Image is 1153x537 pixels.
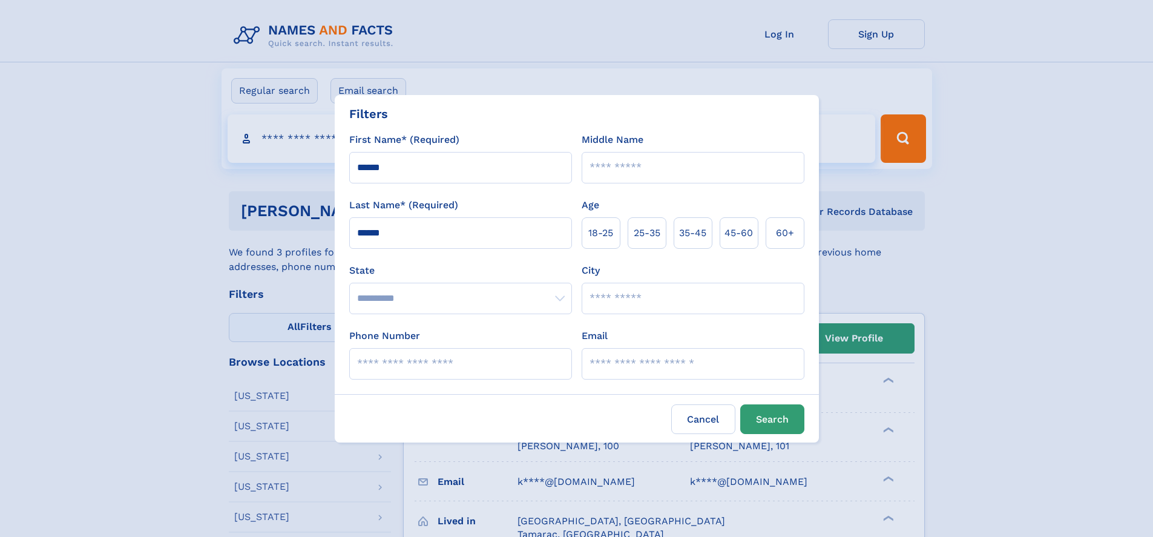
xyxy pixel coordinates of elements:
[679,226,706,240] span: 35‑45
[349,329,420,343] label: Phone Number
[349,198,458,212] label: Last Name* (Required)
[582,329,608,343] label: Email
[671,404,735,434] label: Cancel
[349,133,459,147] label: First Name* (Required)
[582,133,643,147] label: Middle Name
[349,105,388,123] div: Filters
[582,263,600,278] label: City
[724,226,753,240] span: 45‑60
[776,226,794,240] span: 60+
[582,198,599,212] label: Age
[740,404,804,434] button: Search
[634,226,660,240] span: 25‑35
[349,263,572,278] label: State
[588,226,613,240] span: 18‑25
